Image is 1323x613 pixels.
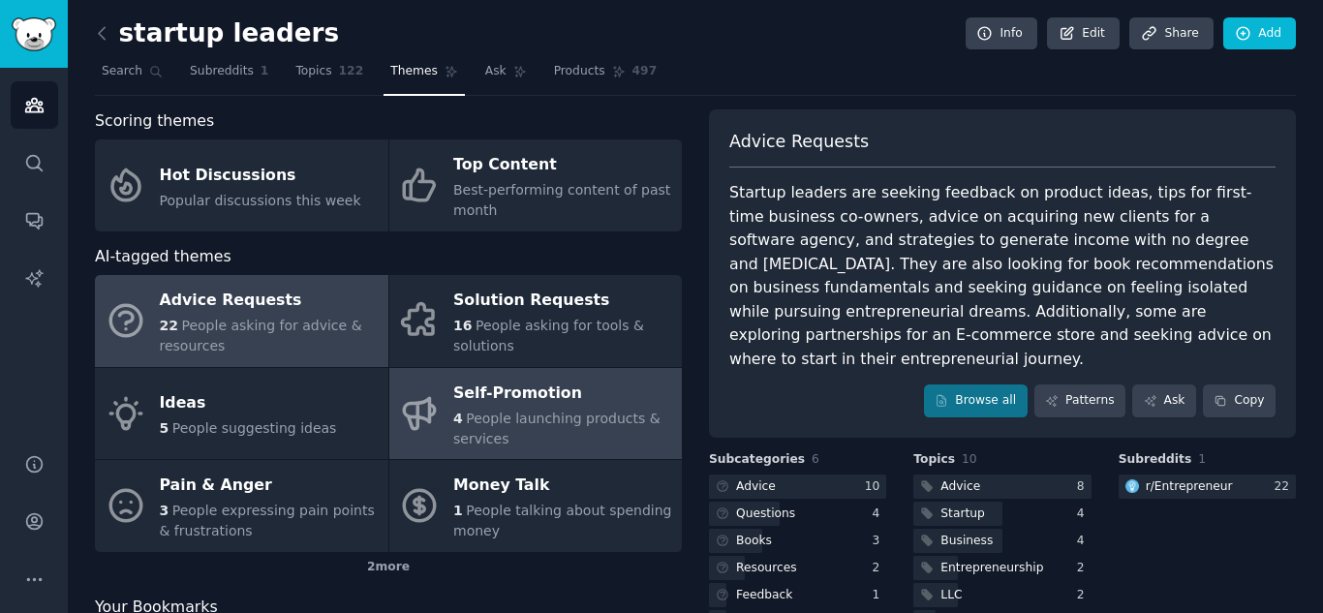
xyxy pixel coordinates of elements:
a: Self-Promotion4People launching products & services [389,368,683,460]
img: GummySearch logo [12,17,56,51]
div: 1 [873,587,887,604]
div: Resources [736,560,797,577]
a: Edit [1047,17,1120,50]
span: People suggesting ideas [172,420,337,436]
span: AI-tagged themes [95,245,231,269]
span: Products [554,63,605,80]
div: Advice [940,478,980,496]
span: Best-performing content of past month [453,182,670,218]
span: Scoring themes [95,109,214,134]
a: Ask [1132,384,1196,417]
a: Advice Requests22People asking for advice & resources [95,275,388,367]
a: Subreddits1 [183,56,275,96]
div: 8 [1077,478,1092,496]
div: r/ Entrepreneur [1146,478,1233,496]
div: Ideas [160,388,337,419]
a: LLC2 [913,583,1091,607]
div: 2 [873,560,887,577]
div: Self-Promotion [453,378,672,409]
span: People launching products & services [453,411,661,446]
div: Books [736,533,772,550]
a: Ideas5People suggesting ideas [95,368,388,460]
a: Top ContentBest-performing content of past month [389,139,683,231]
span: 10 [962,452,977,466]
div: Top Content [453,150,672,181]
div: 22 [1274,478,1296,496]
a: Entrepreneurr/Entrepreneur22 [1119,475,1296,499]
a: Books3 [709,529,886,553]
div: Startup leaders are seeking feedback on product ideas, tips for first-time business co-owners, ad... [729,181,1276,371]
div: 3 [873,533,887,550]
a: Advice8 [913,475,1091,499]
a: Products497 [547,56,663,96]
a: Patterns [1034,384,1125,417]
a: Entrepreneurship2 [913,556,1091,580]
div: 2 [1077,560,1092,577]
a: Info [966,17,1037,50]
a: Share [1129,17,1213,50]
span: Subcategories [709,451,805,469]
div: 4 [1077,533,1092,550]
span: 16 [453,318,472,333]
div: Pain & Anger [160,471,379,502]
div: Entrepreneurship [940,560,1043,577]
span: Ask [485,63,507,80]
a: Startup4 [913,502,1091,526]
div: 4 [1077,506,1092,523]
a: Pain & Anger3People expressing pain points & frustrations [95,460,388,552]
span: 1 [1198,452,1206,466]
div: Solution Requests [453,286,672,317]
button: Copy [1203,384,1276,417]
span: 3 [160,503,169,518]
span: 4 [453,411,463,426]
div: LLC [940,587,962,604]
a: Advice10 [709,475,886,499]
span: Topics [295,63,331,80]
div: 4 [873,506,887,523]
span: Advice Requests [729,130,869,154]
div: Advice [736,478,776,496]
a: Themes [384,56,465,96]
a: Feedback1 [709,583,886,607]
a: Solution Requests16People asking for tools & solutions [389,275,683,367]
div: Business [940,533,993,550]
h2: startup leaders [95,18,339,49]
div: Advice Requests [160,286,379,317]
span: Topics [913,451,955,469]
a: Topics122 [289,56,370,96]
span: People expressing pain points & frustrations [160,503,375,538]
div: 2 [1077,587,1092,604]
span: Themes [390,63,438,80]
div: Money Talk [453,471,672,502]
span: Popular discussions this week [160,193,361,208]
span: 497 [632,63,658,80]
div: Questions [736,506,795,523]
span: 122 [339,63,364,80]
span: Subreddits [1119,451,1192,469]
div: 10 [865,478,887,496]
span: 6 [812,452,819,466]
img: Entrepreneur [1125,479,1139,493]
div: Feedback [736,587,792,604]
a: Questions4 [709,502,886,526]
span: People talking about spending money [453,503,671,538]
span: 1 [261,63,269,80]
span: 1 [453,503,463,518]
div: Hot Discussions [160,160,361,191]
span: People asking for tools & solutions [453,318,644,353]
a: Money Talk1People talking about spending money [389,460,683,552]
a: Add [1223,17,1296,50]
a: Hot DiscussionsPopular discussions this week [95,139,388,231]
a: Resources2 [709,556,886,580]
a: Browse all [924,384,1028,417]
span: 22 [160,318,178,333]
span: 5 [160,420,169,436]
div: Startup [940,506,984,523]
a: Business4 [913,529,1091,553]
span: People asking for advice & resources [160,318,362,353]
span: Search [102,63,142,80]
a: Search [95,56,169,96]
div: 2 more [95,552,682,583]
span: Subreddits [190,63,254,80]
a: Ask [478,56,534,96]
